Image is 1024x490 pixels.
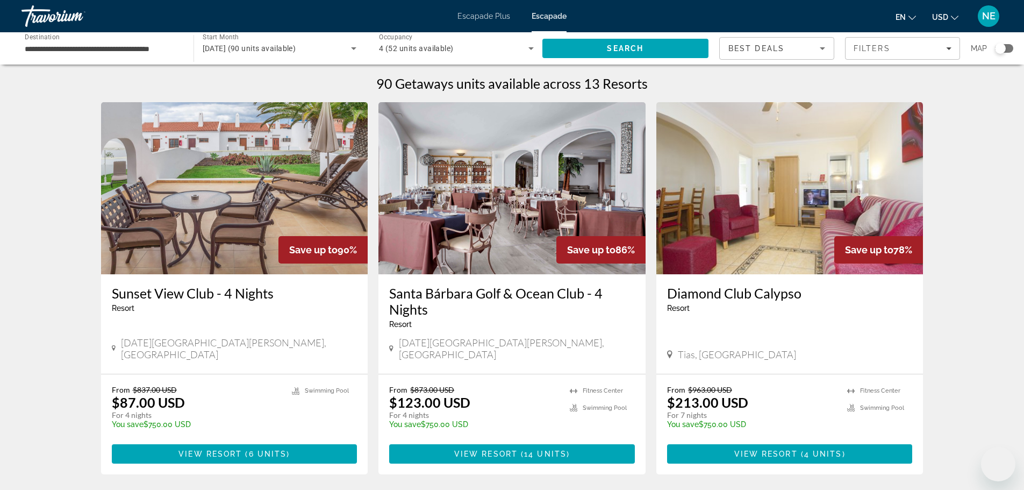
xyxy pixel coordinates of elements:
p: $123.00 USD [389,394,470,410]
span: From [667,385,685,394]
span: ( ) [518,450,570,458]
input: Select destination [25,42,180,55]
span: Fitness Center [860,387,900,394]
span: 4 (52 units available) [379,44,454,53]
p: $750.00 USD [112,420,282,429]
p: For 4 nights [112,410,282,420]
span: Save up to [567,244,615,255]
font: NE [982,10,996,22]
span: ( ) [798,450,846,458]
span: [DATE] (90 units available) [203,44,296,53]
span: View Resort [734,450,798,458]
span: [DATE][GEOGRAPHIC_DATA][PERSON_NAME], [GEOGRAPHIC_DATA] [121,337,357,360]
mat-select: Sort by [728,42,825,55]
span: Swimming Pool [860,404,904,411]
img: Santa Bárbara Golf & Ocean Club - 4 Nights [378,102,646,274]
span: 14 units [524,450,567,458]
button: View Resort(4 units) [667,444,913,464]
span: View Resort [178,450,242,458]
span: View Resort [454,450,518,458]
span: You save [667,420,699,429]
a: Travorium [22,2,129,30]
span: Filters [854,44,890,53]
iframe: Buton lansare fereastră mesagerie [981,447,1015,481]
span: $873.00 USD [410,385,454,394]
p: $213.00 USD [667,394,748,410]
button: Search [542,39,709,58]
span: Save up to [845,244,893,255]
span: Occupancy [379,33,413,41]
span: [DATE][GEOGRAPHIC_DATA][PERSON_NAME], [GEOGRAPHIC_DATA] [399,337,635,360]
div: 86% [556,236,646,264]
p: For 4 nights [389,410,559,420]
a: Diamond Club Calypso [667,285,913,301]
span: Swimming Pool [305,387,349,394]
span: Resort [112,304,134,313]
div: 78% [834,236,923,264]
span: Map [971,41,987,56]
span: From [389,385,407,394]
p: $87.00 USD [112,394,185,410]
span: Resort [667,304,690,313]
a: Sunset View Club - 4 Nights [112,285,357,301]
button: View Resort(6 units) [112,444,357,464]
p: $750.00 USD [667,420,837,429]
span: Destination [25,33,60,40]
span: $837.00 USD [133,385,177,394]
h1: 90 Getaways units available across 13 Resorts [376,75,648,91]
a: Escapade Plus [457,12,510,20]
span: Best Deals [728,44,784,53]
span: 6 units [249,450,287,458]
span: ( ) [242,450,290,458]
font: en [896,13,906,22]
a: Escapade [532,12,567,20]
span: Tias, [GEOGRAPHIC_DATA] [678,349,796,360]
a: Santa Bárbara Golf & Ocean Club - 4 Nights [389,285,635,317]
span: You save [112,420,144,429]
font: USD [932,13,948,22]
span: $963.00 USD [688,385,732,394]
p: For 7 nights [667,410,837,420]
button: Schimbați limba [896,9,916,25]
span: Resort [389,320,412,329]
button: Schimbați moneda [932,9,958,25]
button: View Resort(14 units) [389,444,635,464]
span: Swimming Pool [583,404,627,411]
span: Fitness Center [583,387,623,394]
img: Sunset View Club - 4 Nights [101,102,368,274]
button: Meniu utilizator [975,5,1002,27]
div: 90% [278,236,368,264]
p: $750.00 USD [389,420,559,429]
span: From [112,385,130,394]
span: Search [607,44,643,53]
button: Filters [845,37,960,60]
span: Start Month [203,33,239,41]
span: Save up to [289,244,338,255]
img: Diamond Club Calypso [656,102,923,274]
span: You save [389,420,421,429]
span: 4 units [804,450,842,458]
